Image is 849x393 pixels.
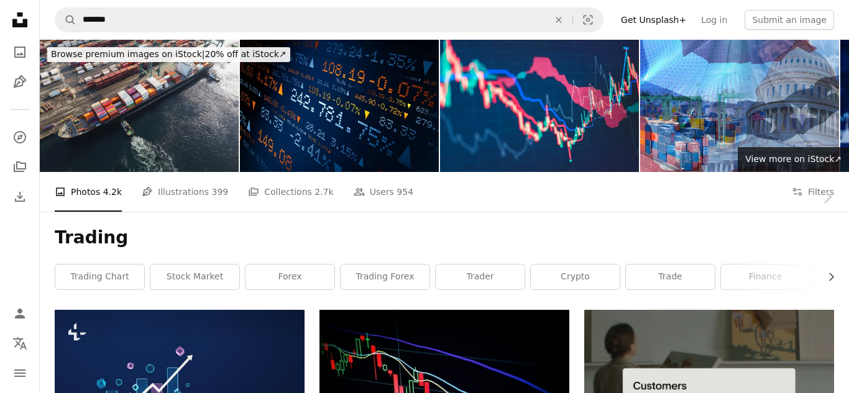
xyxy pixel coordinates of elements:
[626,264,715,289] a: trade
[745,10,834,30] button: Submit an image
[55,7,603,32] form: Find visuals sitewide
[142,172,228,212] a: Illustrations 399
[792,172,834,212] button: Filters
[7,40,32,65] a: Photos
[397,185,413,199] span: 954
[531,264,620,289] a: crypto
[341,264,429,289] a: trading forex
[354,172,413,212] a: Users 954
[55,8,76,32] button: Search Unsplash
[721,264,810,289] a: finance
[436,264,525,289] a: trader
[212,185,229,199] span: 399
[40,40,298,70] a: Browse premium images on iStock|20% off at iStock↗
[47,47,290,62] div: 20% off at iStock ↗
[51,49,204,59] span: Browse premium images on iStock |
[150,264,239,289] a: stock market
[613,10,694,30] a: Get Unsplash+
[248,172,333,212] a: Collections 2.7k
[640,40,839,172] img: u.s. tariff
[738,147,849,172] a: View more on iStock↗
[7,301,32,326] a: Log in / Sign up
[7,70,32,94] a: Illustrations
[805,137,849,256] a: Next
[440,40,639,172] img: Robot investment monitoring market volatility in financial market
[694,10,735,30] a: Log in
[246,264,334,289] a: forex
[573,8,603,32] button: Visual search
[40,40,239,172] img: Container Ship Docking
[7,331,32,356] button: Language
[314,185,333,199] span: 2.7k
[55,264,144,289] a: trading chart
[820,264,834,289] button: scroll list to the right
[545,8,572,32] button: Clear
[240,40,439,172] img: Abstract stock market ticker with prices, percentage changes.
[7,125,32,150] a: Explore
[55,227,834,249] h1: Trading
[7,361,32,386] button: Menu
[745,154,842,164] span: View more on iStock ↗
